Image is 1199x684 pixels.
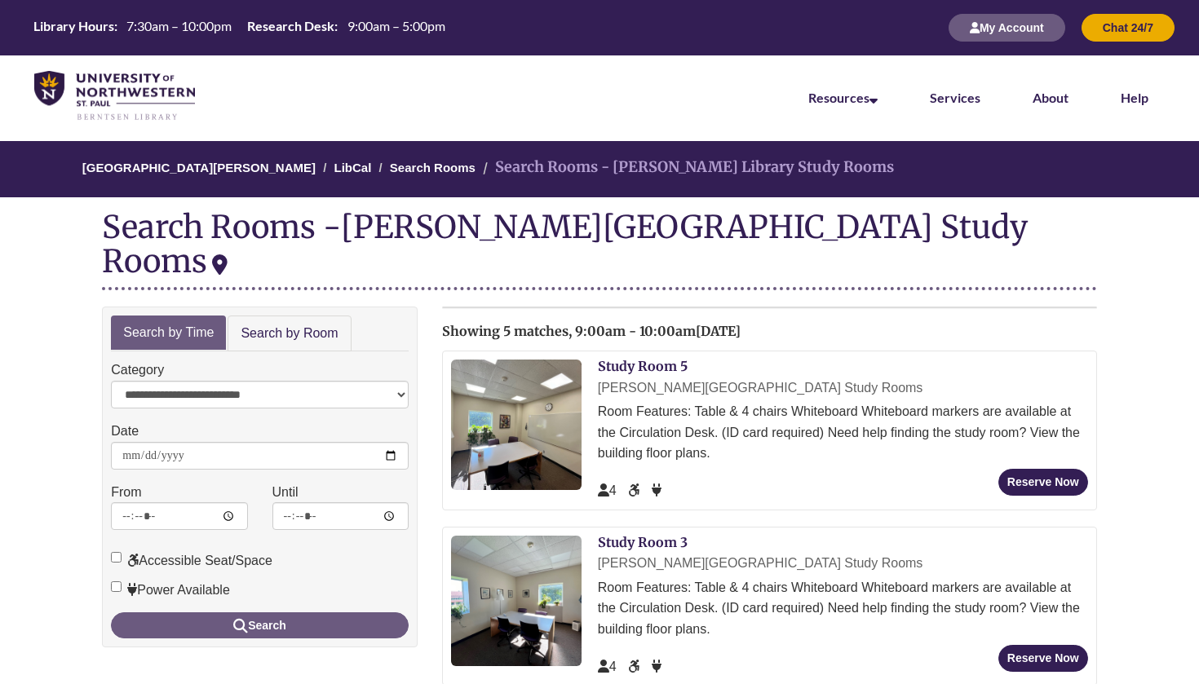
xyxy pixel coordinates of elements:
[949,14,1065,42] button: My Account
[598,401,1088,464] div: Room Features: Table & 4 chairs Whiteboard Whiteboard markers are available at the Circulation De...
[598,534,688,550] a: Study Room 3
[334,161,372,174] a: LibCal
[598,577,1088,640] div: Room Features: Table & 4 chairs Whiteboard Whiteboard markers are available at the Circulation De...
[949,20,1065,34] a: My Account
[111,612,409,638] button: Search
[111,580,230,601] label: Power Available
[34,71,195,121] img: UNWSP Library Logo
[598,483,617,497] span: The capacity of this space
[111,550,272,571] label: Accessible Seat/Space
[347,18,445,33] span: 9:00am – 5:00pm
[126,18,232,33] span: 7:30am – 10:00pm
[111,581,122,592] input: Power Available
[451,360,582,490] img: Study Room 5
[111,421,139,442] label: Date
[598,553,1088,574] div: [PERSON_NAME][GEOGRAPHIC_DATA] Study Rooms
[82,161,316,174] a: [GEOGRAPHIC_DATA][PERSON_NAME]
[930,90,980,105] a: Services
[111,316,226,351] a: Search by Time
[111,482,141,503] label: From
[598,358,688,374] a: Study Room 5
[390,161,476,174] a: Search Rooms
[111,360,164,381] label: Category
[598,377,1088,399] div: [PERSON_NAME][GEOGRAPHIC_DATA] Study Rooms
[27,17,120,35] th: Library Hours:
[1033,90,1068,105] a: About
[652,660,661,673] span: Power Available
[998,645,1088,672] button: Reserve Now
[1121,90,1148,105] a: Help
[479,156,894,179] li: Search Rooms - [PERSON_NAME] Library Study Rooms
[228,316,351,352] a: Search by Room
[1082,20,1175,34] a: Chat 24/7
[569,323,741,339] span: , 9:00am - 10:00am[DATE]
[102,207,1028,280] div: [PERSON_NAME][GEOGRAPHIC_DATA] Study Rooms
[1082,14,1175,42] button: Chat 24/7
[808,90,878,105] a: Resources
[102,210,1097,289] div: Search Rooms -
[241,17,340,35] th: Research Desk:
[652,483,661,497] span: Power Available
[27,17,451,38] a: Hours Today
[451,536,582,666] img: Study Room 3
[272,482,299,503] label: Until
[998,469,1088,496] button: Reserve Now
[102,141,1097,197] nav: Breadcrumb
[628,483,643,497] span: Accessible Seat/Space
[628,660,643,673] span: Accessible Seat/Space
[111,552,122,563] input: Accessible Seat/Space
[27,17,451,37] table: Hours Today
[598,660,617,673] span: The capacity of this space
[442,324,1097,339] h2: Showing 5 matches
